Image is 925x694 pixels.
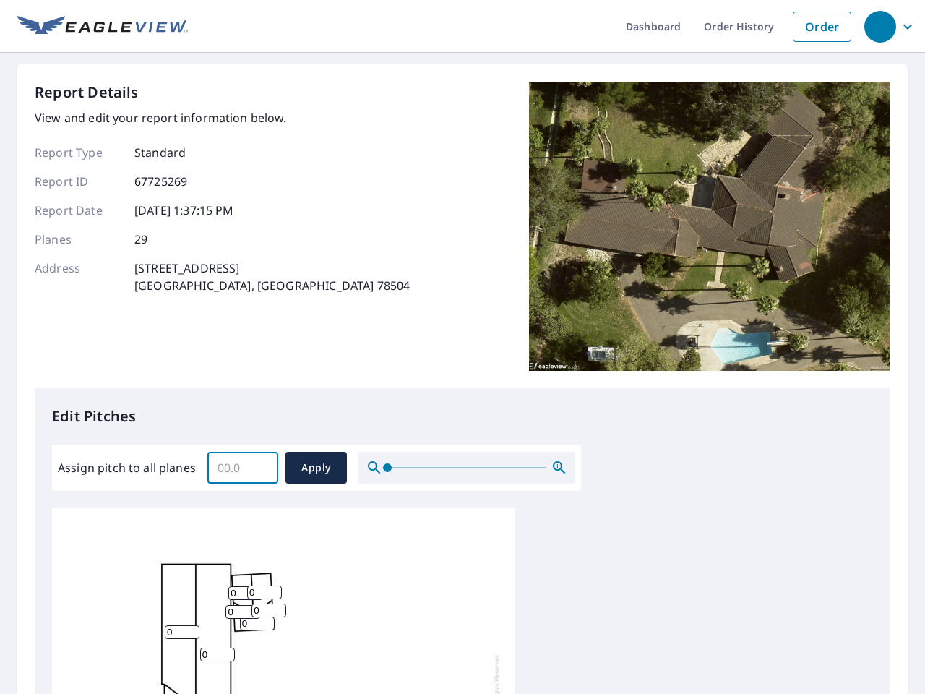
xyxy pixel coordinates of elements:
p: Edit Pitches [52,406,873,427]
p: [DATE] 1:37:15 PM [134,202,234,219]
input: 00.0 [207,447,278,488]
p: 67725269 [134,173,187,190]
p: Address [35,260,121,294]
button: Apply [285,452,347,484]
p: Standard [134,144,186,161]
p: Planes [35,231,121,248]
img: EV Logo [17,16,188,38]
label: Assign pitch to all planes [58,459,196,476]
span: Apply [297,459,335,477]
p: Report Type [35,144,121,161]
p: View and edit your report information below. [35,109,410,127]
img: Top image [529,82,890,371]
p: [STREET_ADDRESS] [GEOGRAPHIC_DATA], [GEOGRAPHIC_DATA] 78504 [134,260,410,294]
a: Order [793,12,851,42]
p: Report Details [35,82,139,103]
p: Report Date [35,202,121,219]
p: 29 [134,231,147,248]
p: Report ID [35,173,121,190]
